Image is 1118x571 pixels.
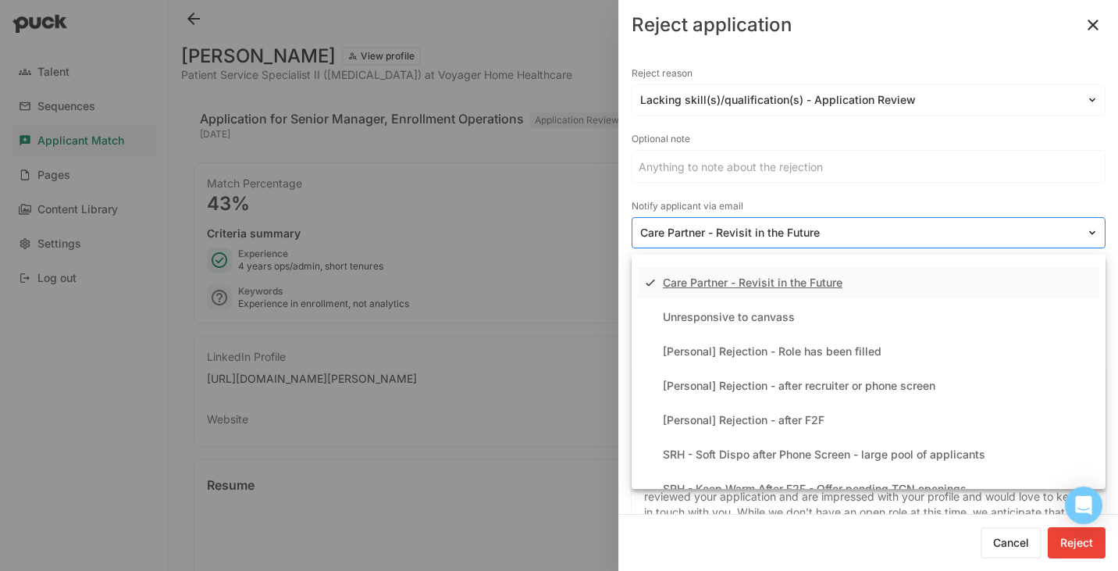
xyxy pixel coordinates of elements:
div: Optional note [632,128,1106,150]
div: [Personal] Rejection - Role has been filled [663,345,881,359]
div: [Personal] Rejection - after recruiter or phone screen [663,380,935,393]
div: Open Intercom Messenger [1065,487,1102,524]
div: Reject reason [632,62,1106,84]
div: Notify applicant via email [632,195,1106,217]
div: Reject application [632,16,792,34]
input: Anything to note about the rejection [632,151,1105,182]
div: Unresponsive to canvass [663,311,795,324]
div: [Personal] Rejection - after F2F [663,414,824,427]
button: Cancel [981,527,1041,559]
div: SRH - Soft Dispo after Phone Screen - large pool of applicants [663,448,985,462]
button: Reject [1048,527,1106,559]
div: SRH - Keep Warm After F2F - Offer pending TCN openings [663,483,967,496]
div: Care Partner - Revisit in the Future [663,277,842,290]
